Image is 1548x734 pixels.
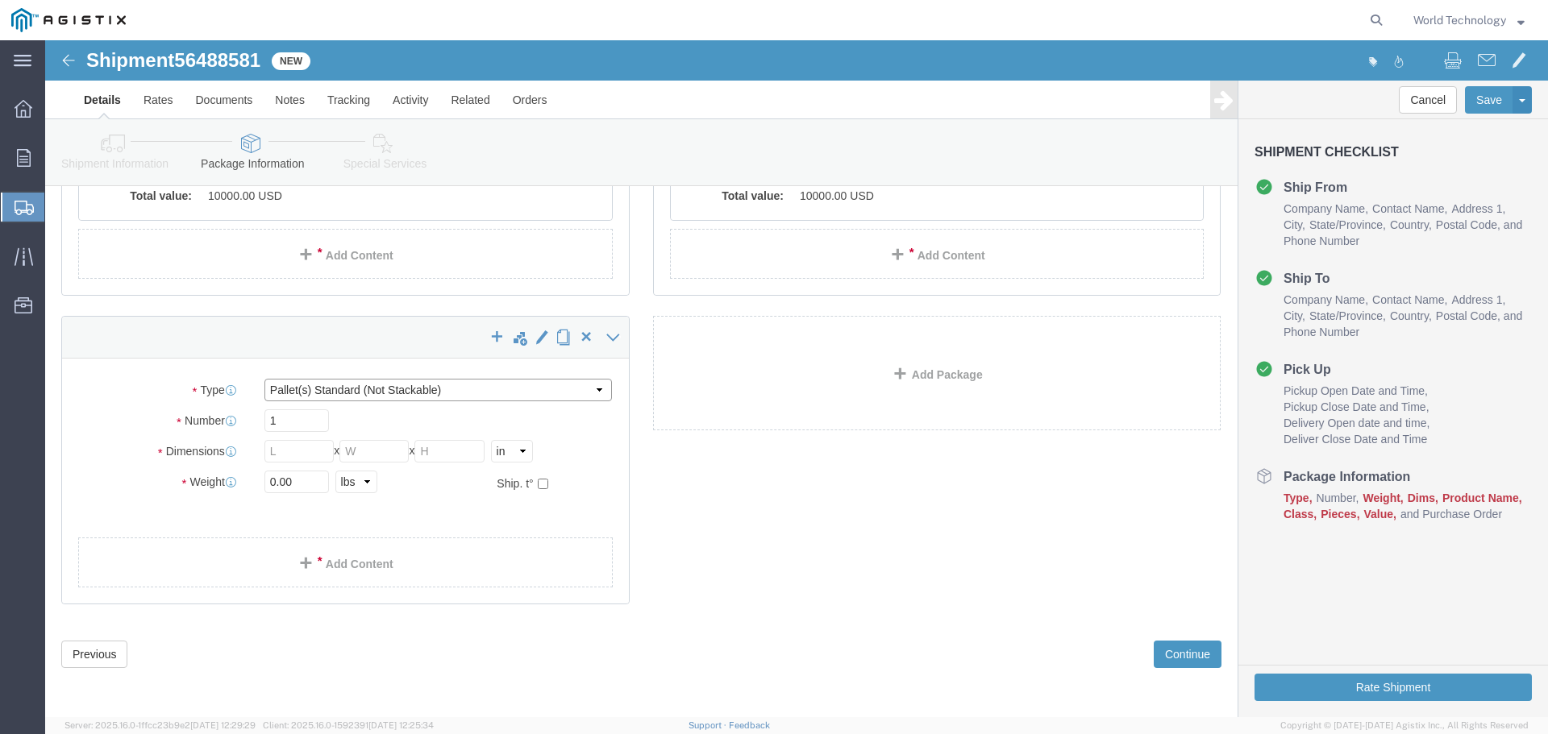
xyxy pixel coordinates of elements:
[1280,719,1529,732] span: Copyright © [DATE]-[DATE] Agistix Inc., All Rights Reserved
[729,720,770,730] a: Feedback
[190,720,256,730] span: [DATE] 12:29:29
[11,8,126,32] img: logo
[368,720,434,730] span: [DATE] 12:25:34
[689,720,729,730] a: Support
[1413,11,1506,29] span: World Technology
[64,720,256,730] span: Server: 2025.16.0-1ffcc23b9e2
[45,40,1548,717] iframe: FS Legacy Container
[1413,10,1525,30] button: World Technology
[263,720,434,730] span: Client: 2025.16.0-1592391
